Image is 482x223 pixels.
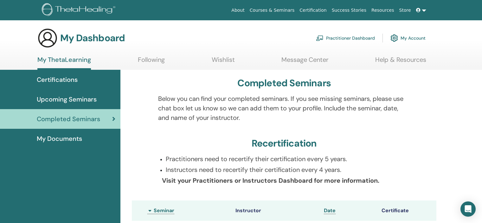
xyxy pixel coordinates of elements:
[397,4,414,16] a: Store
[237,77,331,89] h3: Completed Seminars
[166,154,410,164] p: Practitioners need to recertify their certification every 5 years.
[316,31,375,45] a: Practitioner Dashboard
[390,33,398,43] img: cog.svg
[297,4,329,16] a: Certification
[166,165,410,174] p: Instructors need to recertify their certification every 4 years.
[162,176,379,185] b: Visit your Practitioners or Instructors Dashboard for more information.
[37,56,91,70] a: My ThetaLearning
[375,56,426,68] a: Help & Resources
[460,201,476,217] div: Open Intercom Messenger
[42,3,118,17] img: logo.png
[390,31,426,45] a: My Account
[316,35,324,41] img: chalkboard-teacher.svg
[378,200,436,221] th: Certificate
[229,4,247,16] a: About
[212,56,235,68] a: Wishlist
[252,138,317,149] h3: Recertification
[37,28,58,48] img: generic-user-icon.jpg
[60,32,125,44] h3: My Dashboard
[158,94,410,122] p: Below you can find your completed seminars. If you see missing seminars, please use chat box let ...
[138,56,165,68] a: Following
[281,56,328,68] a: Message Center
[37,75,78,84] span: Certifications
[37,134,82,143] span: My Documents
[324,207,336,214] a: Date
[369,4,397,16] a: Resources
[329,4,369,16] a: Success Stories
[232,200,321,221] th: Instructor
[37,114,100,124] span: Completed Seminars
[37,95,97,104] span: Upcoming Seminars
[247,4,297,16] a: Courses & Seminars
